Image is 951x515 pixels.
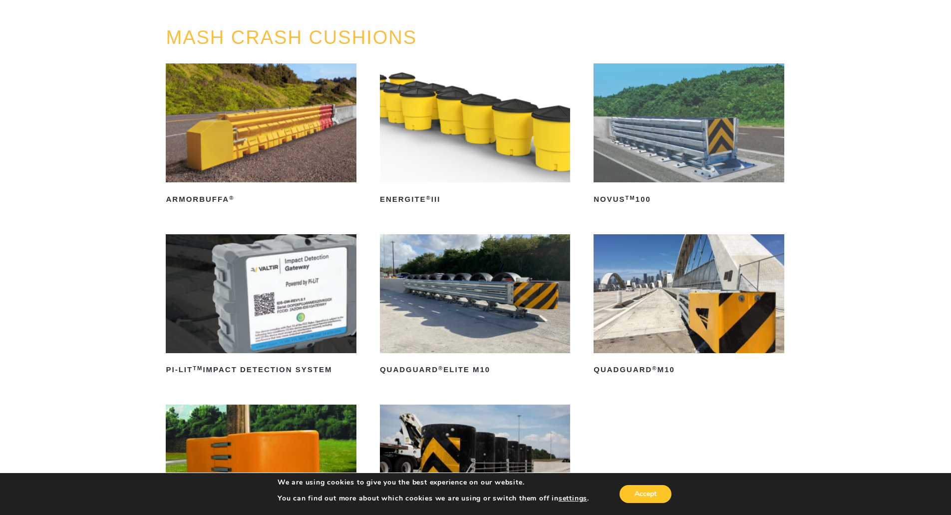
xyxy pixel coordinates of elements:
[166,362,356,378] h2: PI-LIT Impact Detection System
[594,362,784,378] h2: QuadGuard M10
[380,362,570,378] h2: QuadGuard Elite M10
[594,63,784,207] a: NOVUSTM100
[380,63,570,207] a: ENERGITE®III
[652,365,657,371] sup: ®
[380,234,570,378] a: QuadGuard®Elite M10
[594,234,784,378] a: QuadGuard®M10
[166,63,356,207] a: ArmorBuffa®
[380,191,570,207] h2: ENERGITE III
[166,27,417,48] a: MASH CRASH CUSHIONS
[193,365,203,371] sup: TM
[626,195,635,201] sup: TM
[426,195,431,201] sup: ®
[559,494,587,503] button: settings
[438,365,443,371] sup: ®
[229,195,234,201] sup: ®
[278,478,589,487] p: We are using cookies to give you the best experience on our website.
[620,485,671,503] button: Accept
[166,191,356,207] h2: ArmorBuffa
[594,191,784,207] h2: NOVUS 100
[166,234,356,378] a: PI-LITTMImpact Detection System
[278,494,589,503] p: You can find out more about which cookies we are using or switch them off in .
